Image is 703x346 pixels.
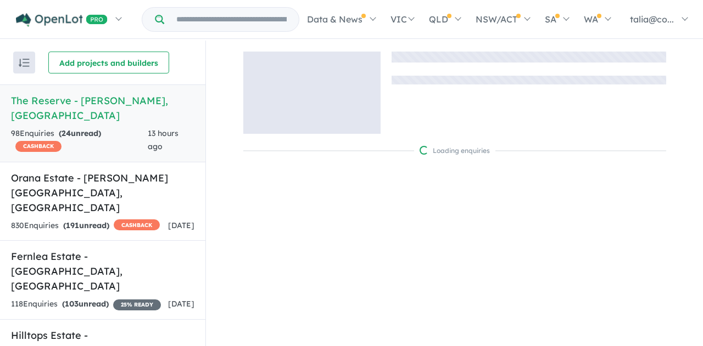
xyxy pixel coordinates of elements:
strong: ( unread) [59,128,101,138]
span: 25 % READY [113,299,161,310]
div: 118 Enquir ies [11,298,161,311]
div: 98 Enquir ies [11,127,148,154]
span: 13 hours ago [148,128,178,151]
span: CASHBACK [114,219,160,230]
span: 103 [65,299,79,309]
h5: Orana Estate - [PERSON_NAME][GEOGRAPHIC_DATA] , [GEOGRAPHIC_DATA] [11,171,194,215]
button: Add projects and builders [48,52,169,73]
span: talia@co... [630,14,674,25]
div: Loading enquiries [420,145,490,156]
strong: ( unread) [62,299,109,309]
span: [DATE] [168,220,194,230]
h5: Fernlea Estate - [GEOGRAPHIC_DATA] , [GEOGRAPHIC_DATA] [11,249,194,293]
span: [DATE] [168,299,194,309]
img: sort.svg [19,59,30,67]
img: Openlot PRO Logo White [16,13,108,27]
span: 191 [66,220,79,230]
div: 830 Enquir ies [11,219,160,232]
input: Try estate name, suburb, builder or developer [166,8,297,31]
h5: The Reserve - [PERSON_NAME] , [GEOGRAPHIC_DATA] [11,93,194,123]
strong: ( unread) [63,220,109,230]
span: CASHBACK [15,141,62,152]
span: 24 [62,128,71,138]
